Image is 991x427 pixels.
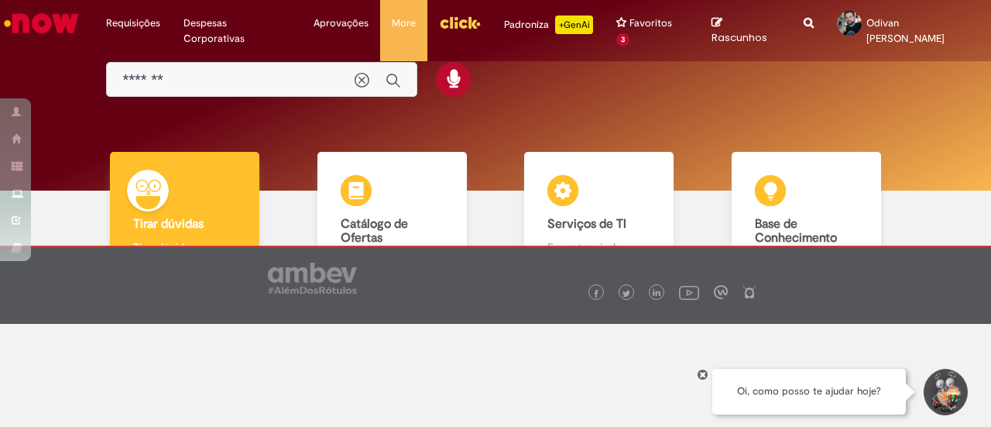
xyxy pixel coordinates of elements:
[183,15,291,46] span: Despesas Corporativas
[547,239,650,255] p: Encontre ajuda
[622,290,630,298] img: logo_footer_twitter.png
[866,16,945,45] span: Odivan [PERSON_NAME]
[629,15,672,31] span: Favoritos
[703,152,910,286] a: Base de Conhecimento Consulte e aprenda
[392,15,416,31] span: More
[268,263,357,294] img: logo_footer_ambev_rotulo_gray.png
[495,152,703,286] a: Serviços de TI Encontre ajuda
[712,16,780,45] a: Rascunhos
[616,33,629,46] span: 3
[504,15,593,34] div: Padroniza
[592,290,600,298] img: logo_footer_facebook.png
[712,369,906,415] div: Oi, como posso te ajudar hoje?
[81,152,289,286] a: Tirar dúvidas Tirar dúvidas com Lupi Assist e Gen Ai
[653,289,660,298] img: logo_footer_linkedin.png
[742,285,756,299] img: logo_footer_naosei.png
[439,11,481,34] img: click_logo_yellow_360x200.png
[341,216,408,246] b: Catálogo de Ofertas
[2,8,81,39] img: ServiceNow
[289,152,496,286] a: Catálogo de Ofertas Abra uma solicitação
[921,369,968,415] button: Iniciar Conversa de Suporte
[314,15,369,31] span: Aprovações
[555,15,593,34] p: +GenAi
[755,216,837,246] b: Base de Conhecimento
[133,216,204,232] b: Tirar dúvidas
[106,15,160,31] span: Requisições
[547,216,626,232] b: Serviços de TI
[714,285,728,299] img: logo_footer_workplace.png
[712,30,767,45] span: Rascunhos
[133,239,236,270] p: Tirar dúvidas com Lupi Assist e Gen Ai
[679,282,699,302] img: logo_footer_youtube.png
